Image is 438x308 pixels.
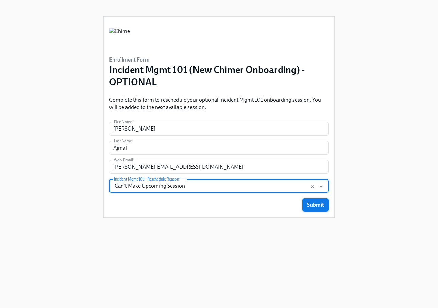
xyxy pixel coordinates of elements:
[308,183,317,191] button: Clear
[316,181,326,192] button: Open
[109,96,329,111] p: Complete this form to reschedule your optional Incident Mgmt 101 onboarding session. You will be ...
[307,202,324,208] span: Submit
[109,64,329,88] h3: Incident Mgmt 101 (New Chimer Onboarding) - OPTIONAL
[109,56,329,64] h6: Enrollment Form
[302,198,329,212] button: Submit
[109,28,130,48] img: Chime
